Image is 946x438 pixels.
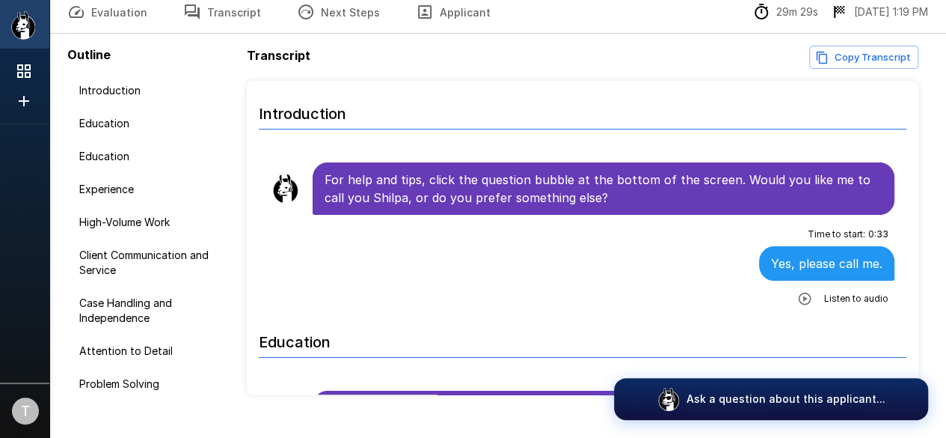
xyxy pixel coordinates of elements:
div: Attention to Detail [67,338,241,365]
div: The time between starting and completing the interview [752,3,818,21]
img: llama_clean.png [271,174,301,204]
span: Problem Solving [79,377,229,392]
p: Ask a question about this applicant... [687,392,885,407]
div: Experience [67,176,241,203]
p: [DATE] 1:19 PM [854,4,928,19]
b: Transcript [247,48,310,63]
p: For help and tips, click the question bubble at the bottom of the screen. Would you like me to ca... [325,171,882,207]
span: Experience [79,182,229,197]
div: Introduction [67,77,241,104]
span: Education [79,149,229,164]
span: Education [79,116,229,131]
b: Outline [67,47,111,62]
p: 29m 29s [776,4,818,19]
div: Case Handling and Independence [67,290,241,332]
div: Education [67,143,241,170]
span: Time to start : [808,227,865,242]
div: Problem Solving [67,371,241,398]
div: The date and time when the interview was completed [830,3,928,21]
img: logo_glasses@2x.png [657,387,681,411]
span: Introduction [79,83,229,98]
span: 0 : 33 [868,227,888,242]
h6: Introduction [259,90,906,130]
div: Client Communication and Service [67,242,241,284]
div: Education [67,110,241,137]
button: Ask a question about this applicant... [614,378,928,420]
span: Case Handling and Independence [79,296,229,326]
span: High-Volume Work [79,215,229,230]
span: Attention to Detail [79,344,229,359]
h6: Education [259,318,906,358]
div: High-Volume Work [67,209,241,236]
span: Listen to audio [824,291,888,306]
button: Copy transcript [809,46,918,69]
p: Yes, please call me. [771,255,882,273]
span: Client Communication and Service [79,248,229,278]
